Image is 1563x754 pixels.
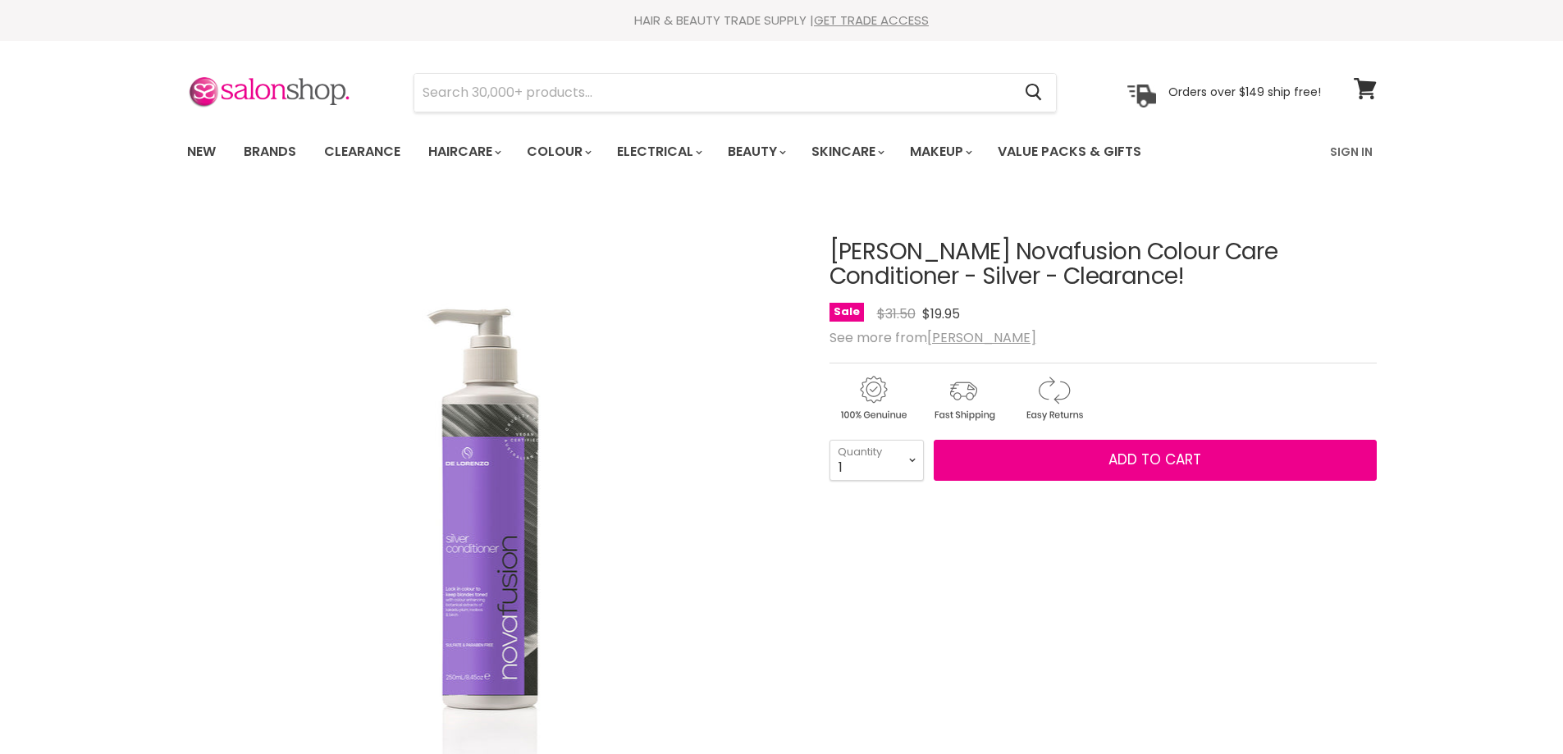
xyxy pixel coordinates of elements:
[1168,85,1321,99] p: Orders over $149 ship free!
[1320,135,1382,169] a: Sign In
[1108,450,1201,469] span: Add to cart
[514,135,601,169] a: Colour
[829,328,1036,347] span: See more from
[829,440,924,481] select: Quantity
[715,135,796,169] a: Beauty
[920,373,1007,423] img: shipping.gif
[605,135,712,169] a: Electrical
[829,303,864,322] span: Sale
[934,440,1377,481] button: Add to cart
[416,135,511,169] a: Haircare
[1012,74,1056,112] button: Search
[167,12,1397,29] div: HAIR & BEAUTY TRADE SUPPLY |
[1010,373,1097,423] img: returns.gif
[414,74,1012,112] input: Search
[231,135,308,169] a: Brands
[877,304,916,323] span: $31.50
[414,73,1057,112] form: Product
[829,240,1377,290] h1: [PERSON_NAME] Novafusion Colour Care Conditioner - Silver - Clearance!
[985,135,1154,169] a: Value Packs & Gifts
[167,128,1397,176] nav: Main
[175,135,228,169] a: New
[922,304,960,323] span: $19.95
[175,128,1237,176] ul: Main menu
[799,135,894,169] a: Skincare
[814,11,929,29] a: GET TRADE ACCESS
[312,135,413,169] a: Clearance
[829,373,916,423] img: genuine.gif
[898,135,982,169] a: Makeup
[927,328,1036,347] a: [PERSON_NAME]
